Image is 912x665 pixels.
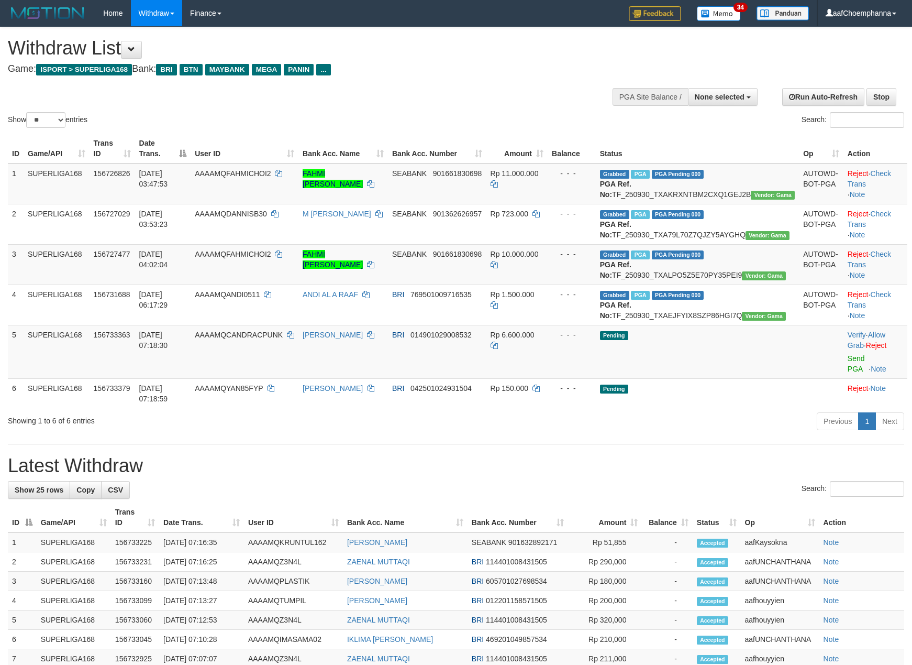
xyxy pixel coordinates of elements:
td: 5 [8,611,37,630]
span: PGA Pending [652,170,704,179]
span: CSV [108,486,123,494]
span: MEGA [252,64,282,75]
td: · · [843,325,907,378]
span: [DATE] 03:53:23 [139,210,168,228]
th: ID: activate to sort column descending [8,503,37,532]
th: Status [596,134,799,163]
td: 3 [8,244,24,285]
span: AAAAMQANDI0511 [195,290,260,299]
td: · · [843,285,907,325]
b: PGA Ref. No: [600,220,631,239]
td: SUPERLIGA168 [37,552,111,572]
span: Accepted [697,539,728,548]
a: Reject [866,341,887,350]
label: Show entries [8,112,87,128]
a: IKLIMA [PERSON_NAME] [347,635,433,644]
a: Note [850,190,865,199]
a: Reject [848,384,869,393]
span: Rp 1.500.000 [491,290,535,299]
b: PGA Ref. No: [600,301,631,320]
td: AUTOWD-BOT-PGA [799,163,843,204]
span: Copy 014901029008532 to clipboard [410,331,472,339]
span: Marked by aafromsomean [631,291,649,300]
td: 4 [8,285,24,325]
span: Copy 901661830698 to clipboard [433,250,482,258]
span: Marked by aafandaneth [631,170,649,179]
input: Search: [830,112,904,128]
input: Search: [830,481,904,497]
a: Check Trans [848,290,891,309]
td: Rp 180,000 [568,572,642,591]
span: Copy 114401008431505 to clipboard [486,655,547,663]
span: PGA Pending [652,291,704,300]
td: 3 [8,572,37,591]
td: [DATE] 07:16:35 [159,532,244,552]
td: [DATE] 07:16:25 [159,552,244,572]
a: Note [850,311,865,320]
a: Run Auto-Refresh [782,88,864,106]
a: CSV [101,481,130,499]
th: User ID: activate to sort column ascending [191,134,298,163]
div: - - - [552,249,592,259]
a: [PERSON_NAME] [303,384,363,393]
span: 156733363 [94,331,130,339]
span: [DATE] 04:02:04 [139,250,168,269]
a: ANDI AL A RAAF [303,290,358,299]
td: AUTOWD-BOT-PGA [799,204,843,244]
a: Reject [848,210,869,218]
td: · · [843,244,907,285]
td: Rp 290,000 [568,552,642,572]
span: Copy [76,486,95,494]
a: M [PERSON_NAME] [303,210,371,218]
a: Note [824,596,839,605]
td: · · [843,204,907,244]
span: BRI [472,635,484,644]
span: Marked by aafandaneth [631,210,649,219]
span: BRI [472,558,484,566]
a: [PERSON_NAME] [347,538,407,547]
td: SUPERLIGA168 [24,325,90,378]
span: Accepted [697,577,728,586]
span: AAAAMQYAN85FYP [195,384,263,393]
span: BRI [472,577,484,585]
th: Amount: activate to sort column ascending [486,134,548,163]
td: 156733099 [111,591,159,611]
div: PGA Site Balance / [613,88,688,106]
span: Grabbed [600,291,629,300]
span: Accepted [697,636,728,645]
td: 156733225 [111,532,159,552]
td: [DATE] 07:10:28 [159,630,244,649]
span: BRI [392,331,404,339]
a: Note [850,231,865,239]
th: Game/API: activate to sort column ascending [24,134,90,163]
th: Balance [548,134,596,163]
td: SUPERLIGA168 [24,285,90,325]
span: BRI [472,596,484,605]
a: Send PGA [848,354,865,373]
a: Copy [70,481,102,499]
td: 1 [8,163,24,204]
td: 1 [8,532,37,552]
td: 4 [8,591,37,611]
td: SUPERLIGA168 [24,244,90,285]
td: - [642,552,692,572]
img: panduan.png [757,6,809,20]
td: aafUNCHANTHANA [741,572,819,591]
span: Grabbed [600,250,629,259]
a: FAHMI [PERSON_NAME] [303,169,363,188]
a: Allow Grab [848,331,885,350]
td: SUPERLIGA168 [24,204,90,244]
span: Grabbed [600,170,629,179]
td: Rp 51,855 [568,532,642,552]
span: Accepted [697,655,728,664]
th: Bank Acc. Number: activate to sort column ascending [388,134,486,163]
th: ID [8,134,24,163]
a: [PERSON_NAME] [347,596,407,605]
a: ZAENAL MUTTAQI [347,655,410,663]
td: TF_250930_TXA79L70Z7QJZY5AYGHQ [596,204,799,244]
td: - [642,532,692,552]
div: - - - [552,168,592,179]
a: Reject [848,250,869,258]
td: TF_250930_TXAKRXNTBM2CXQ1GEJ2B [596,163,799,204]
span: ISPORT > SUPERLIGA168 [36,64,132,75]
